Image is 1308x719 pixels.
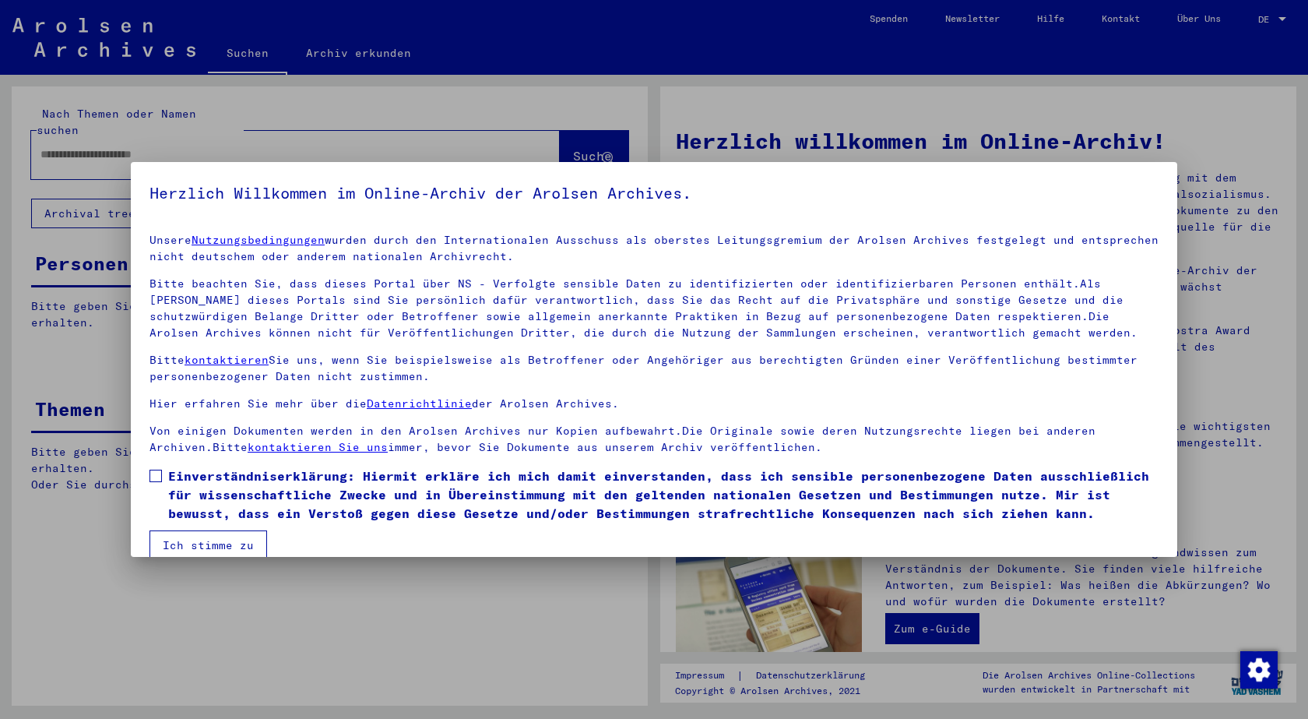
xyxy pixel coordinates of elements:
[149,530,267,560] button: Ich stimme zu
[248,440,388,454] a: kontaktieren Sie uns
[192,233,325,247] a: Nutzungsbedingungen
[149,276,1159,341] p: Bitte beachten Sie, dass dieses Portal über NS - Verfolgte sensible Daten zu identifizierten oder...
[185,353,269,367] a: kontaktieren
[149,232,1159,265] p: Unsere wurden durch den Internationalen Ausschuss als oberstes Leitungsgremium der Arolsen Archiv...
[1240,651,1278,689] img: Zustimmung ändern
[168,467,1159,523] span: Einverständniserklärung: Hiermit erkläre ich mich damit einverstanden, dass ich sensible personen...
[1239,650,1277,688] div: Zustimmung ändern
[149,396,1159,412] p: Hier erfahren Sie mehr über die der Arolsen Archives.
[149,423,1159,456] p: Von einigen Dokumenten werden in den Arolsen Archives nur Kopien aufbewahrt.Die Originale sowie d...
[367,397,472,411] a: Datenrichtlinie
[149,352,1159,385] p: Bitte Sie uns, wenn Sie beispielsweise als Betroffener oder Angehöriger aus berechtigten Gründen ...
[149,181,1159,206] h5: Herzlich Willkommen im Online-Archiv der Arolsen Archives.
